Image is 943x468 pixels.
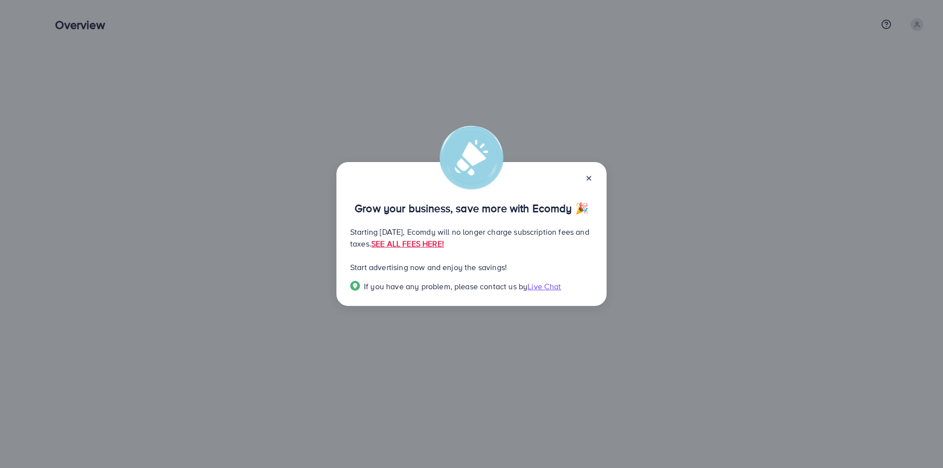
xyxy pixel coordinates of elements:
[350,261,593,273] p: Start advertising now and enjoy the savings!
[440,126,503,190] img: alert
[364,281,527,292] span: If you have any problem, please contact us by
[350,226,593,249] p: Starting [DATE], Ecomdy will no longer charge subscription fees and taxes.
[350,202,593,214] p: Grow your business, save more with Ecomdy 🎉
[371,238,444,249] a: SEE ALL FEES HERE!
[350,281,360,291] img: Popup guide
[527,281,561,292] span: Live Chat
